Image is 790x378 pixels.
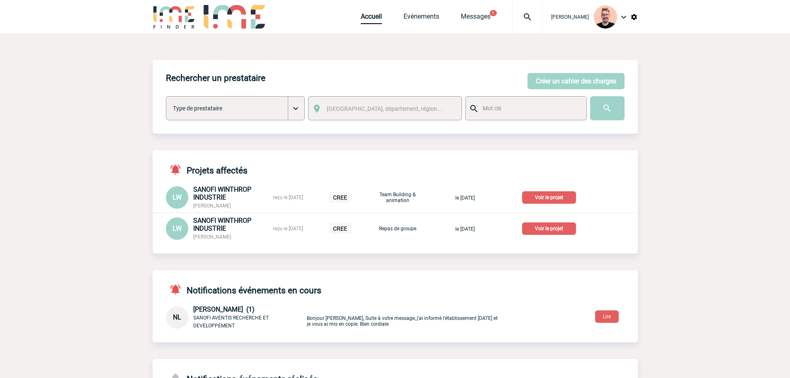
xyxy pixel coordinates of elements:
[522,222,576,235] p: Voir le projet
[590,96,625,120] input: Submit
[169,283,187,295] img: notifications-active-24-px-r.png
[193,305,255,313] span: [PERSON_NAME] (1)
[522,193,579,201] a: Voir le projet
[404,12,439,24] a: Evénements
[455,195,475,201] span: le [DATE]
[361,12,382,24] a: Accueil
[522,224,579,232] a: Voir le projet
[173,313,181,321] span: NL
[329,192,351,203] p: CREE
[481,103,579,114] input: Mot clé
[377,192,418,203] p: Team Building & animation
[588,312,625,320] a: Lire
[166,305,305,329] div: Conversation privée : Client - Agence
[377,226,418,232] p: Repas de groupe
[307,307,502,327] p: Bonjour [PERSON_NAME], Suite à votre message, j'ai informé l'établissement [DATE] et je vous ai m...
[595,310,619,323] button: Lire
[273,226,303,232] span: reçu le [DATE]
[193,185,251,201] span: SANOFI WINTHROP INDUSTRIE
[166,73,265,83] h4: Rechercher un prestataire
[193,217,251,232] span: SANOFI WINTHROP INDUSTRIE
[166,163,248,176] h4: Projets affectés
[166,313,502,321] a: NL [PERSON_NAME] (1) SANOFI AVENTIS RECHERCHE ET DEVELOPPEMENT Bonjour [PERSON_NAME], Suite à vot...
[169,163,187,176] img: notifications-active-24-px-r.png
[173,193,182,201] span: LW
[551,14,589,20] span: [PERSON_NAME]
[461,12,491,24] a: Messages
[166,283,321,295] h4: Notifications événements en cours
[327,105,442,112] span: [GEOGRAPHIC_DATA], département, région...
[193,234,231,240] span: [PERSON_NAME]
[193,203,231,209] span: [PERSON_NAME]
[329,223,351,234] p: CREE
[273,195,303,200] span: reçu le [DATE]
[522,191,576,204] p: Voir le projet
[153,5,196,29] img: IME-Finder
[193,315,269,329] span: SANOFI AVENTIS RECHERCHE ET DEVELOPPEMENT
[490,10,497,16] button: 1
[455,226,475,232] span: le [DATE]
[173,224,182,232] span: LW
[594,5,617,29] img: 129741-1.png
